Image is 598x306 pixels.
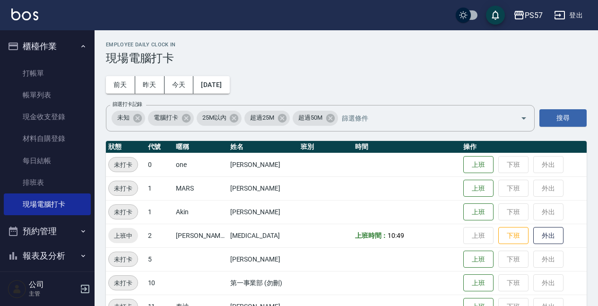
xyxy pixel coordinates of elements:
[525,9,543,21] div: PS57
[8,280,26,298] img: Person
[146,224,173,247] td: 2
[173,141,228,153] th: 暱稱
[293,111,338,126] div: 超過50M
[4,84,91,106] a: 帳單列表
[4,193,91,215] a: 現場電腦打卡
[135,76,165,94] button: 昨天
[4,106,91,128] a: 現金收支登錄
[461,141,587,153] th: 操作
[165,76,194,94] button: 今天
[146,153,173,176] td: 0
[550,7,587,24] button: 登出
[113,101,142,108] label: 篩選打卡記錄
[353,141,461,153] th: 時間
[4,128,91,149] a: 材料自購登錄
[463,203,494,221] button: 上班
[146,200,173,224] td: 1
[146,141,173,153] th: 代號
[4,268,91,292] button: 客戶管理
[112,113,135,122] span: 未知
[4,244,91,268] button: 報表及分析
[29,289,77,298] p: 主管
[106,76,135,94] button: 前天
[109,184,138,193] span: 未打卡
[193,76,229,94] button: [DATE]
[463,180,494,197] button: 上班
[146,247,173,271] td: 5
[173,224,228,247] td: [PERSON_NAME]
[146,176,173,200] td: 1
[4,34,91,59] button: 櫃檯作業
[486,6,505,25] button: save
[463,156,494,174] button: 上班
[4,150,91,172] a: 每日結帳
[112,111,145,126] div: 未知
[498,227,529,245] button: 下班
[388,232,404,239] span: 10:49
[109,254,138,264] span: 未打卡
[228,176,298,200] td: [PERSON_NAME]
[106,141,146,153] th: 狀態
[197,111,242,126] div: 25M以內
[228,141,298,153] th: 姓名
[197,113,232,122] span: 25M以內
[463,274,494,292] button: 上班
[339,110,504,126] input: 篩選條件
[109,207,138,217] span: 未打卡
[355,232,388,239] b: 上班時間：
[148,111,194,126] div: 電腦打卡
[11,9,38,20] img: Logo
[108,231,138,241] span: 上班中
[4,172,91,193] a: 排班表
[173,153,228,176] td: one
[109,278,138,288] span: 未打卡
[228,200,298,224] td: [PERSON_NAME]
[539,109,587,127] button: 搜尋
[109,160,138,170] span: 未打卡
[244,113,280,122] span: 超過25M
[228,247,298,271] td: [PERSON_NAME]
[533,227,563,245] button: 外出
[29,280,77,289] h5: 公司
[516,111,531,126] button: Open
[244,111,290,126] div: 超過25M
[293,113,328,122] span: 超過50M
[228,271,298,295] td: 第一事業部 (勿刪)
[228,153,298,176] td: [PERSON_NAME]
[148,113,184,122] span: 電腦打卡
[173,176,228,200] td: MARS
[510,6,546,25] button: PS57
[146,271,173,295] td: 10
[463,251,494,268] button: 上班
[173,200,228,224] td: Akin
[106,52,587,65] h3: 現場電腦打卡
[4,219,91,244] button: 預約管理
[4,62,91,84] a: 打帳單
[106,42,587,48] h2: Employee Daily Clock In
[298,141,353,153] th: 班別
[228,224,298,247] td: [MEDICAL_DATA]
